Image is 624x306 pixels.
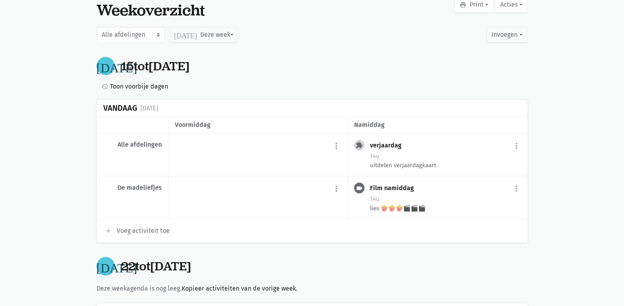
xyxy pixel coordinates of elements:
div: tot [121,259,191,274]
button: Deze week [169,27,237,43]
i: add [105,227,112,234]
span: 22 [121,258,135,274]
a: Toon voorbije dagen [98,81,168,92]
div: Deze weekagenda is nog leeg. . [97,283,528,294]
div: [DATE] [140,103,158,113]
i: videocam [356,185,363,192]
div: voormiddag [175,120,341,130]
span: 14u [370,195,379,202]
div: Film namiddag [370,184,420,192]
div: Vandaag [103,104,137,113]
div: Alle afdelingen [103,141,162,149]
button: Invoegen [486,27,527,43]
div: namiddag [354,120,521,130]
div: lies 🍿🍿🍿🎬🎬🎬 [370,204,521,213]
div: verjaardag [370,142,408,149]
span: Voeg activiteit toe [117,226,170,236]
span: 14u [370,153,379,160]
div: De madeliefjes [103,184,162,192]
i: extension [356,142,363,149]
span: [DATE] [149,58,190,74]
i: [DATE] [174,31,197,38]
div: Weekoverzicht [97,1,205,19]
i: [DATE] [97,260,137,272]
i: history [101,83,108,90]
div: tot [121,59,190,74]
i: print [459,1,467,8]
div: uitdelen verjaardagkaart [370,161,521,170]
span: [DATE] [150,258,191,274]
a: add Voeg activiteit toe [103,226,170,236]
a: Kopieer activiteiten van de vorige week [182,285,296,292]
span: Toon voorbije dagen [110,81,168,92]
span: 15 [121,58,134,74]
i: [DATE] [97,60,137,72]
